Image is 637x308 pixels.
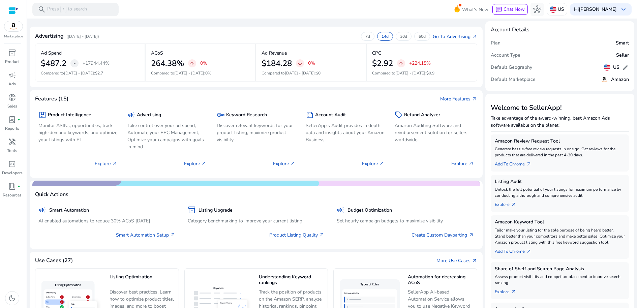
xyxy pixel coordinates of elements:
p: Explore [451,160,474,167]
h5: Default Marketplace [491,77,536,83]
h5: Smart [616,40,629,46]
p: Take control over your ad spend, Automate your PPC Management, Optimize your campaigns with goals... [127,122,206,150]
h5: Keyword Research [226,112,267,118]
p: Marketplace [4,34,23,39]
h4: Features (15) [35,96,68,102]
a: More Use Casesarrow_outward [436,257,477,264]
span: campaign [38,206,47,214]
p: Compared to : [41,70,139,76]
p: Compared to : [151,70,250,76]
p: Set hourly campaign budgets to maximize visibility [337,217,474,224]
button: hub [530,3,544,16]
h4: Quick Actions [35,191,68,198]
p: Product [5,59,20,65]
span: campaign [337,206,345,214]
p: Ads [8,81,16,87]
a: Explorearrow_outward [495,198,522,208]
span: arrow_outward [472,258,477,264]
p: Ad Revenue [262,50,287,57]
p: Generate hassle-free review requests in one go. Get reviews for the products that are delivered i... [495,146,625,158]
span: hub [533,5,541,13]
span: summarize [306,111,314,119]
p: Hi [574,7,617,12]
h5: Refund Analyzer [404,112,440,118]
h5: Seller [616,53,629,58]
span: book_4 [8,182,16,190]
span: handyman [8,138,16,146]
span: [DATE] - [DATE] [395,70,425,76]
span: arrow_upward [189,61,195,66]
p: Take advantage of the award-winning, best Amazon Ads software available on the planet! [491,115,629,129]
img: amazon.svg [600,75,608,84]
h5: Understanding Keyword rankings [259,274,324,286]
span: lab_profile [8,116,16,124]
p: 14d [382,34,389,39]
h5: Smart Automation [49,208,89,213]
h2: 264.38% [151,59,184,68]
span: arrow_outward [379,161,385,166]
p: Explore [273,160,296,167]
span: inventory_2 [188,206,196,214]
span: arrow_upward [398,61,404,66]
span: campaign [8,71,16,79]
p: Assess product visibility and competitor placement to improve search ranking. [495,274,625,286]
span: package [38,111,47,119]
p: 0% [200,61,207,66]
span: arrow_outward [472,96,477,102]
a: Smart Automation Setup [116,232,176,239]
h5: Listing Optimization [110,274,175,286]
a: More Featuresarrow_outward [440,95,477,102]
h2: $487.2 [41,59,66,68]
p: AI enabled automations to reduce 30% ACoS [DATE] [38,217,176,224]
a: Add To Chrome [495,158,537,167]
h5: Default Geography [491,65,532,70]
span: [DATE] - [DATE] [174,70,204,76]
p: Reports [5,125,19,131]
p: 7d [365,34,370,39]
span: chat [495,6,502,13]
p: Unlock the full potential of your listings for maximum performance by conducting a thorough and c... [495,186,625,198]
h5: US [613,65,619,70]
h5: Account Audit [315,112,346,118]
span: [DATE] - [DATE] [285,70,315,76]
a: Add To Chrome [495,245,537,255]
h5: Account Type [491,53,520,58]
p: Press to search [47,6,87,13]
img: amazon.svg [4,21,23,31]
h5: Product Intelligence [48,112,91,118]
h4: Account Details [491,27,529,33]
span: [DATE] - [DATE] [64,70,94,76]
p: Explore [95,160,117,167]
h2: $2.92 [372,59,393,68]
p: SellerApp's Audit provides in depth data and insights about your Amazon Business. [306,122,385,143]
span: arrow_outward [511,202,516,207]
span: arrow_downward [297,61,303,66]
p: 60d [419,34,426,39]
p: ACoS [151,50,163,57]
span: sell [395,111,403,119]
img: us.svg [604,64,610,71]
h5: Plan [491,40,500,46]
span: fiber_manual_record [18,185,20,188]
span: code_blocks [8,160,16,168]
h5: Amazon Keyword Tool [495,219,625,225]
p: Explore [184,160,207,167]
h3: Welcome to SellerApp! [491,104,629,112]
span: arrow_outward [468,232,474,238]
h4: Use Cases (27) [35,257,73,264]
h5: Amazon [611,77,629,83]
h2: $184.28 [262,59,292,68]
h4: Advertising [35,33,64,39]
h5: Amazon Review Request Tool [495,138,625,144]
h5: Listing Upgrade [199,208,233,213]
span: dark_mode [8,294,16,302]
span: keyboard_arrow_down [619,5,628,13]
h5: Share of Shelf and Search Page Analysis [495,266,625,272]
span: / [60,6,66,13]
span: key [217,111,225,119]
span: 0% [205,70,211,76]
p: +17944.44% [83,61,110,66]
span: What's New [462,4,488,16]
span: arrow_outward [112,161,117,166]
b: [PERSON_NAME] [579,6,617,12]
